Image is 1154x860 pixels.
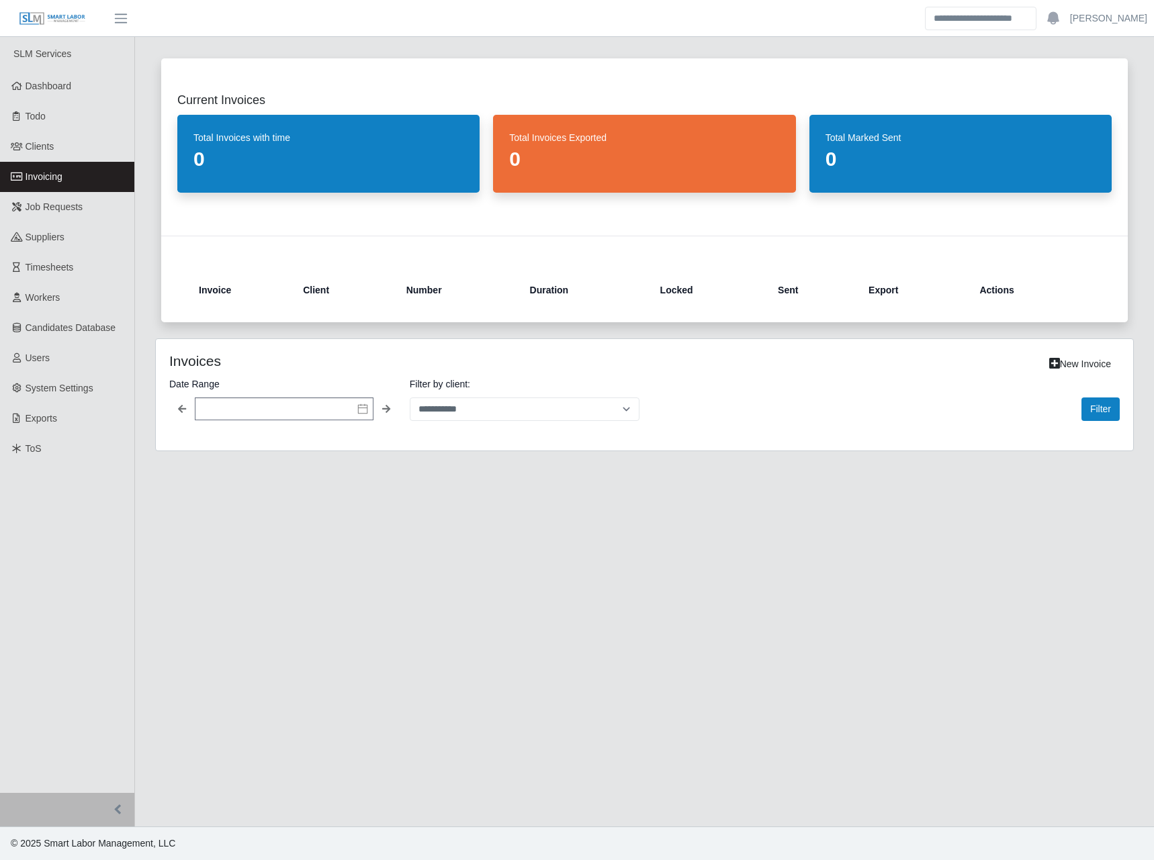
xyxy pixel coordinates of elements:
[509,147,779,171] dd: 0
[26,232,64,242] span: Suppliers
[509,131,779,144] dt: Total Invoices Exported
[519,274,650,306] th: Duration
[396,274,519,306] th: Number
[1070,11,1147,26] a: [PERSON_NAME]
[26,111,46,122] span: Todo
[26,171,62,182] span: Invoicing
[177,91,1112,109] h2: Current Invoices
[169,352,553,369] h4: Invoices
[169,376,399,392] label: Date Range
[26,413,57,424] span: Exports
[26,383,93,393] span: System Settings
[1081,397,1120,421] button: Filter
[410,376,639,392] label: Filter by client:
[1040,352,1120,376] a: New Invoice
[826,131,1096,144] dt: Total Marked Sent
[13,48,71,59] span: SLM Services
[11,838,175,849] span: © 2025 Smart Labor Management, LLC
[26,262,74,273] span: Timesheets
[26,352,50,363] span: Users
[767,274,858,306] th: Sent
[26,322,116,333] span: Candidates Database
[193,131,463,144] dt: Total Invoices with time
[19,11,86,26] img: SLM Logo
[199,274,292,306] th: Invoice
[26,292,60,303] span: Workers
[826,147,1096,171] dd: 0
[26,443,42,454] span: ToS
[650,274,767,306] th: Locked
[925,7,1036,30] input: Search
[858,274,969,306] th: Export
[26,81,72,91] span: Dashboard
[292,274,396,306] th: Client
[26,201,83,212] span: Job Requests
[969,274,1090,306] th: Actions
[193,147,463,171] dd: 0
[26,141,54,152] span: Clients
